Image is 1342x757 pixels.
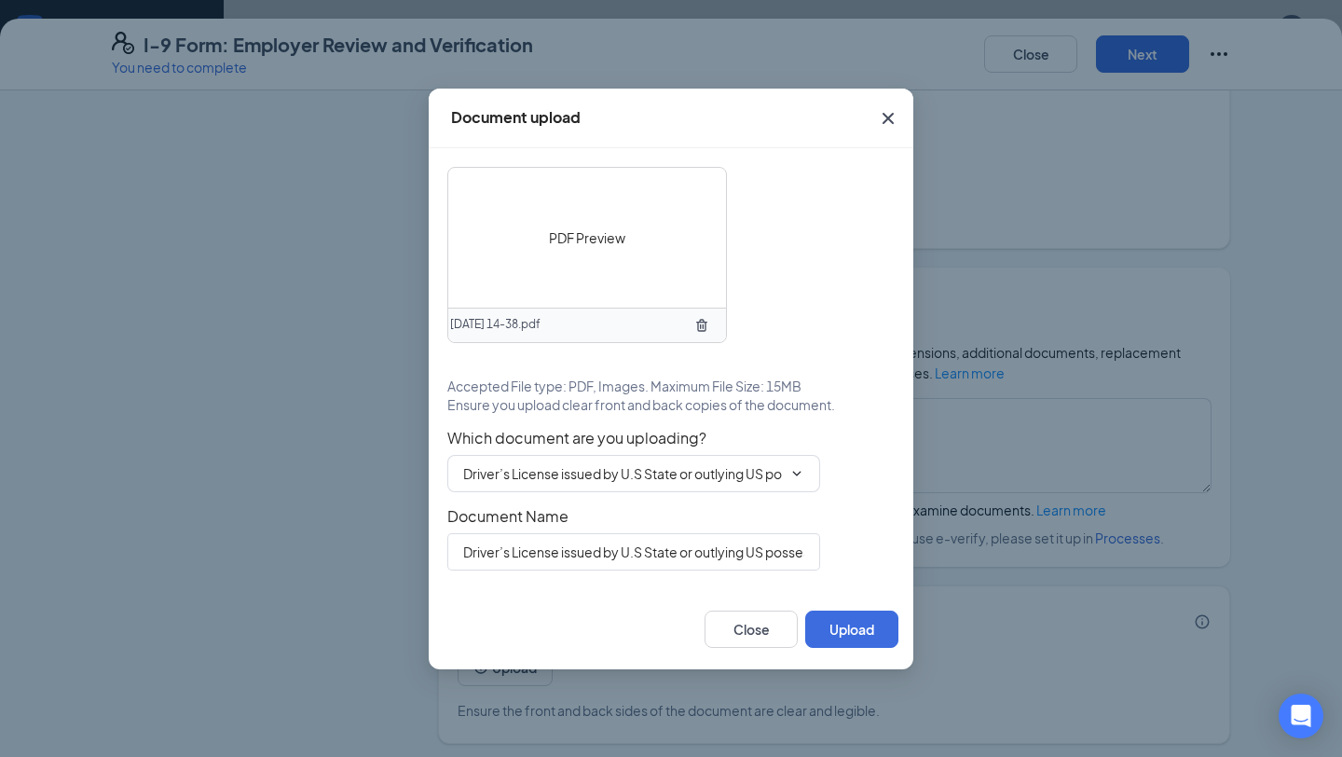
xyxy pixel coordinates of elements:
[694,318,709,333] svg: TrashOutline
[549,227,625,248] span: PDF Preview
[877,107,899,130] svg: Cross
[805,611,898,648] button: Upload
[447,377,801,395] span: Accepted File type: PDF, Images. Maximum File Size: 15MB
[463,463,782,484] input: Select document type
[447,429,895,447] span: Which document are you uploading?
[1279,694,1323,738] div: Open Intercom Messenger
[687,310,717,340] button: TrashOutline
[863,89,913,148] button: Close
[789,466,804,481] svg: ChevronDown
[447,507,895,526] span: Document Name
[447,395,835,414] span: Ensure you upload clear front and back copies of the document.
[447,533,820,571] input: Enter document name
[705,611,798,648] button: Close
[450,316,541,334] span: [DATE] 14-38.pdf
[451,107,581,128] div: Document upload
